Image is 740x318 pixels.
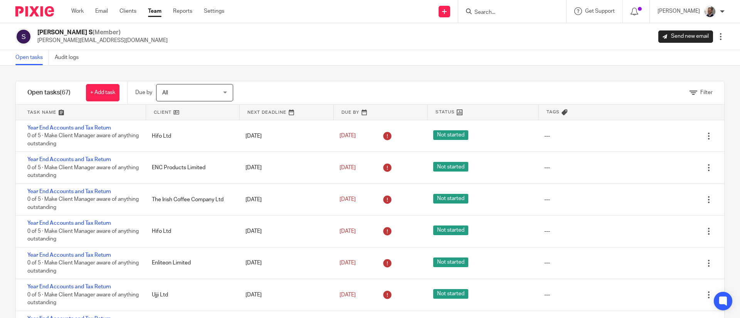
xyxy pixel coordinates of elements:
span: [DATE] [340,229,356,234]
img: Pixie [15,6,54,17]
p: [PERSON_NAME] [658,7,700,15]
a: Year End Accounts and Tax Return [27,125,111,131]
a: Settings [204,7,224,15]
div: Enliteon Limited [144,255,238,271]
a: Reports [173,7,192,15]
div: The Irish Coffee Company Ltd [144,192,238,207]
span: (67) [60,89,71,96]
span: 0 of 5 · Make Client Manager aware of anything outstanding [27,292,139,306]
div: [DATE] [238,224,331,239]
a: Team [148,7,161,15]
h1: Open tasks [27,89,71,97]
div: Hifo Ltd [144,128,238,144]
span: 0 of 5 · Make Client Manager aware of anything outstanding [27,229,139,242]
div: [DATE] [238,192,331,207]
img: Matt%20Circle.png [704,5,716,18]
div: [DATE] [238,160,331,175]
span: Not started [433,194,468,204]
span: (Member) [92,29,121,35]
span: 0 of 5 · Make Client Manager aware of anything outstanding [27,197,139,210]
span: Tags [547,109,560,115]
div: --- [544,227,550,235]
div: [DATE] [238,128,331,144]
a: Year End Accounts and Tax Return [27,157,111,162]
span: Filter [700,90,713,95]
span: Not started [433,162,468,172]
a: Audit logs [55,50,84,65]
span: [DATE] [340,165,356,170]
a: Email [95,7,108,15]
a: Year End Accounts and Tax Return [27,189,111,194]
div: ENC Products Limited [144,160,238,175]
a: Clients [119,7,136,15]
div: --- [544,164,550,172]
img: svg%3E [15,29,32,45]
span: 0 of 5 · Make Client Manager aware of anything outstanding [27,260,139,274]
div: --- [544,259,550,267]
div: [DATE] [238,255,331,271]
p: [PERSON_NAME][EMAIL_ADDRESS][DOMAIN_NAME] [37,37,168,44]
a: Work [71,7,84,15]
input: Search [474,9,543,16]
span: Status [436,109,455,115]
span: Get Support [585,8,615,14]
a: Year End Accounts and Tax Return [27,220,111,226]
h2: [PERSON_NAME] S [37,29,168,37]
span: Not started [433,130,468,140]
span: [DATE] [340,260,356,266]
div: --- [544,291,550,299]
span: All [162,90,168,96]
span: 0 of 5 · Make Client Manager aware of anything outstanding [27,133,139,147]
span: Not started [433,225,468,235]
div: --- [544,132,550,140]
span: 0 of 5 · Make Client Manager aware of anything outstanding [27,165,139,178]
span: Not started [433,289,468,299]
span: [DATE] [340,292,356,298]
div: Ujji Ltd [144,287,238,303]
span: [DATE] [340,133,356,139]
a: + Add task [86,84,119,101]
span: [DATE] [340,197,356,202]
a: Send new email [658,30,713,43]
a: Year End Accounts and Tax Return [27,284,111,289]
p: Due by [135,89,152,96]
a: Year End Accounts and Tax Return [27,252,111,258]
div: Hifo Ltd [144,224,238,239]
span: Not started [433,257,468,267]
div: --- [544,196,550,204]
a: Open tasks [15,50,49,65]
div: [DATE] [238,287,331,303]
